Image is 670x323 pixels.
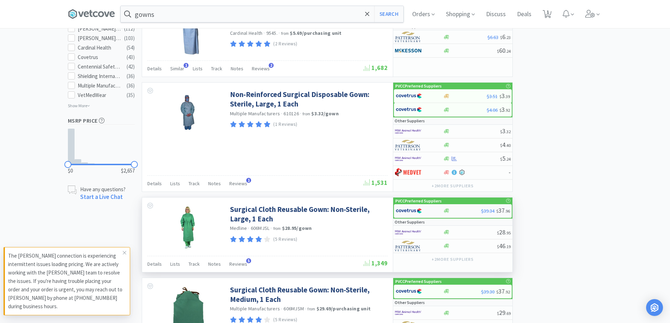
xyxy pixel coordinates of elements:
[78,34,121,43] div: [PERSON_NAME] Laboratories Direct
[165,90,211,135] img: 9ea0d9bd023d41b896089dd4bbfb5097_32088.jpeg
[500,156,502,162] span: $
[127,53,135,62] div: ( 43 )
[230,225,247,231] span: Medline
[364,179,388,187] span: 1,531
[497,311,499,316] span: $
[78,25,121,33] div: [PERSON_NAME] Labs
[395,32,421,42] img: f5e969b455434c6296c6d81ef179fa71_3.png
[505,208,510,214] span: . 96
[514,11,534,18] a: Deals
[68,167,73,175] span: $0
[281,110,282,117] span: ·
[251,225,270,231] span: 606MJSL
[78,44,121,52] div: Cardinal Health
[311,110,339,117] strong: $3.32 / gown
[300,110,301,117] span: ·
[230,30,263,36] a: Cardinal Health
[505,230,511,235] span: . 95
[230,110,280,117] a: Multiple Manufacturers
[121,167,135,175] span: $2,657
[500,141,511,149] span: 4
[127,82,135,90] div: ( 36 )
[505,143,511,148] span: . 40
[305,306,306,312] span: ·
[189,261,200,267] span: Track
[500,129,502,134] span: $
[170,180,180,187] span: Lists
[211,65,222,72] span: Track
[497,230,499,235] span: $
[230,305,280,312] a: Multiple Manufacturers
[505,289,510,295] span: . 92
[317,305,371,312] strong: $29.69 / purchasing unit
[497,46,511,54] span: 60
[124,25,135,33] div: ( 112 )
[497,309,511,317] span: 29
[248,225,249,231] span: ·
[80,193,123,201] a: Start a Live Chat
[193,65,203,72] span: Lists
[8,252,123,311] p: The [PERSON_NAME] connection is experiencing intermittent issues loading pricing. We are actively...
[395,198,442,204] p: PVCC Preferred Suppliers
[496,206,510,214] span: 37
[395,167,421,178] img: bdd3c0f4347043b9a893056ed883a29a_120.png
[189,180,200,187] span: Track
[127,72,135,80] div: ( 36 )
[540,12,554,18] a: 1
[428,254,477,264] button: +2more suppliers
[395,126,421,137] img: f6b2451649754179b5b4e0c70c3f7cb0_2.png
[374,6,403,22] button: Search
[499,92,510,100] span: 3
[283,110,299,117] span: 610126
[229,180,247,187] span: Reviews
[273,121,297,128] p: (1 Reviews)
[282,225,312,231] strong: $28.95 / gown
[263,30,265,36] span: ·
[505,129,511,134] span: . 32
[396,91,422,101] img: 77fca1acd8b6420a9015268ca798ef17_1.png
[395,227,421,238] img: f6b2451649754179b5b4e0c70c3f7cb0_2.png
[78,72,121,80] div: Shielding International
[170,65,184,72] span: Similar
[505,94,510,99] span: . 39
[302,111,310,116] span: from
[396,104,422,115] img: 77fca1acd8b6420a9015268ca798ef17_1.png
[230,285,386,304] a: Surgical Cloth Reusable Gown: Non-Sterile, Medium, 1 Each
[307,306,315,311] span: from
[395,45,421,56] img: 4b58e67b589d48f2b3140844981886cf_90.png
[481,289,494,295] span: $39.30
[124,34,135,43] div: ( 103 )
[78,82,121,90] div: Multiple Manufacturers
[487,34,498,40] span: $6.63
[78,91,121,99] div: VetMedWear
[505,311,511,316] span: . 69
[395,278,442,285] p: PVCC Preferred Suppliers
[499,108,502,113] span: $
[269,63,274,68] span: 2
[273,236,297,243] p: (5 Reviews)
[246,178,251,183] span: 1
[496,287,510,295] span: 37
[499,94,502,99] span: $
[500,35,502,40] span: $
[483,11,509,18] a: Discuss
[230,90,386,109] a: Non-Reinforced Surgical Disposable Gown: Sterile, Large, 1 Each
[279,30,280,36] span: ·
[147,261,162,267] span: Details
[184,63,189,68] span: 1
[147,180,162,187] span: Details
[127,91,135,99] div: ( 35 )
[395,299,425,306] p: Other Suppliers
[364,64,388,72] span: 1,682
[147,65,162,72] span: Details
[500,143,502,148] span: $
[208,180,221,187] span: Notes
[230,205,386,224] a: Surgical Cloth Reusable Gown: Non-Sterile, Large, 1 Each
[68,101,90,109] p: Show More
[246,258,251,263] span: 5
[270,225,272,231] span: ·
[80,186,126,193] p: Have any questions?
[395,219,425,225] p: Other Suppliers
[499,105,510,114] span: 3
[395,154,421,164] img: f6b2451649754179b5b4e0c70c3f7cb0_2.png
